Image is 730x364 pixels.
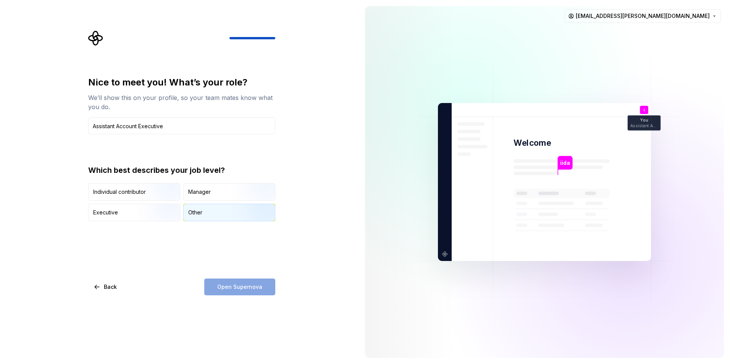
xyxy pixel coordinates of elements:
[514,137,551,148] p: Welcome
[576,12,710,20] span: [EMAIL_ADDRESS][PERSON_NAME][DOMAIN_NAME]
[644,108,645,112] p: i
[560,159,570,167] p: iida
[93,188,146,196] div: Individual contributor
[88,165,275,176] div: Which best describes your job level?
[104,283,117,291] span: Back
[88,93,275,111] div: We’ll show this on your profile, so your team mates know what you do.
[188,188,211,196] div: Manager
[640,118,648,122] p: You
[565,9,721,23] button: [EMAIL_ADDRESS][PERSON_NAME][DOMAIN_NAME]
[88,76,275,89] div: Nice to meet you! What’s your role?
[88,118,275,134] input: Job title
[88,31,103,46] svg: Supernova Logo
[88,279,123,295] button: Back
[188,209,202,216] div: Other
[630,124,658,128] p: Assistant Account Executive
[93,209,118,216] div: Executive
